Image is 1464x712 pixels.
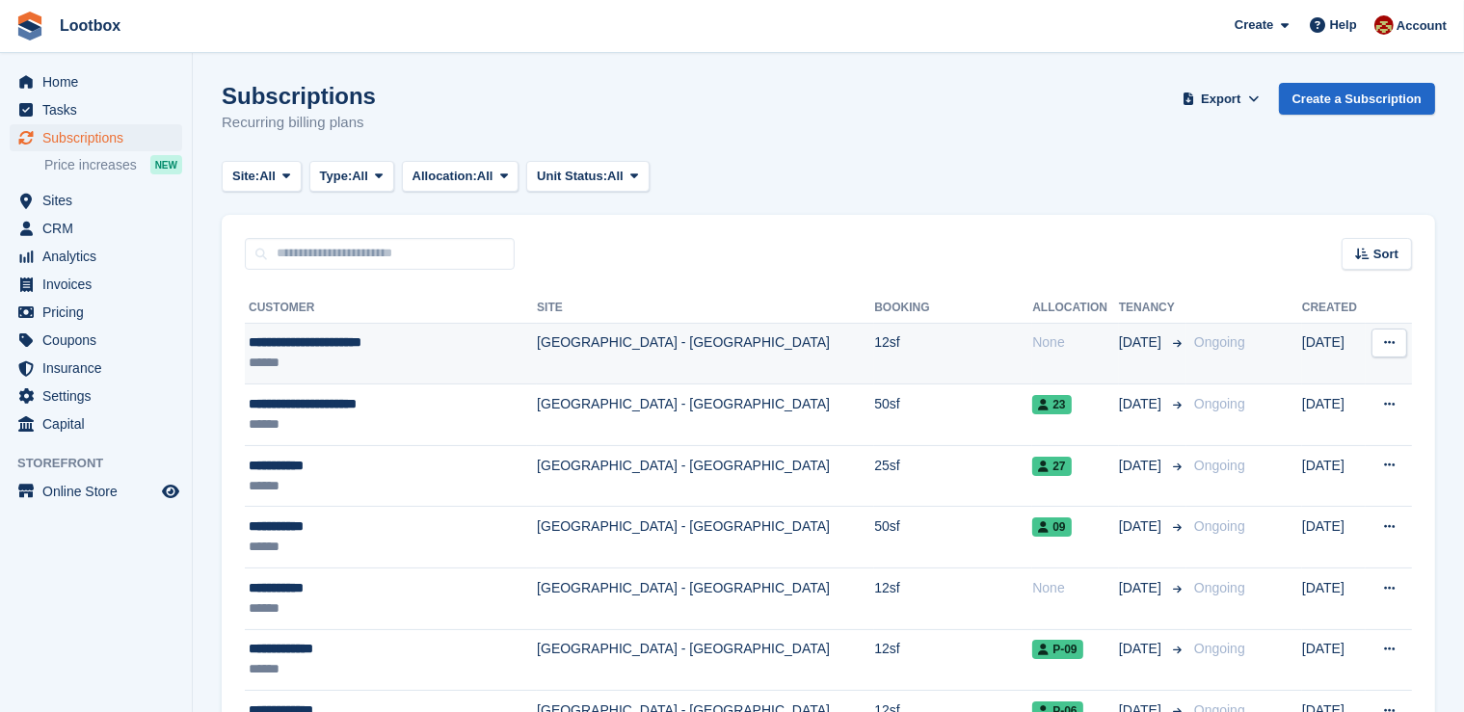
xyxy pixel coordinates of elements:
[10,410,182,437] a: menu
[1397,16,1447,36] span: Account
[42,271,158,298] span: Invoices
[1032,293,1119,324] th: Allocation
[537,167,607,186] span: Unit Status:
[402,161,519,193] button: Allocation: All
[1032,332,1119,353] div: None
[1201,90,1240,109] span: Export
[42,299,158,326] span: Pricing
[874,384,1032,446] td: 50sf
[537,293,874,324] th: Site
[1119,516,1165,537] span: [DATE]
[537,507,874,568] td: [GEOGRAPHIC_DATA] - [GEOGRAPHIC_DATA]
[42,355,158,382] span: Insurance
[10,124,182,151] a: menu
[42,382,158,409] span: Settings
[309,161,394,193] button: Type: All
[42,410,158,437] span: Capital
[1119,394,1165,414] span: [DATE]
[1302,568,1366,630] td: [DATE]
[10,187,182,214] a: menu
[222,83,376,109] h1: Subscriptions
[42,327,158,354] span: Coupons
[1302,507,1366,568] td: [DATE]
[42,124,158,151] span: Subscriptions
[10,327,182,354] a: menu
[42,243,158,270] span: Analytics
[1302,323,1366,384] td: [DATE]
[1032,457,1071,476] span: 27
[159,480,182,503] a: Preview store
[222,112,376,134] p: Recurring billing plans
[10,382,182,409] a: menu
[537,445,874,507] td: [GEOGRAPHIC_DATA] - [GEOGRAPHIC_DATA]
[874,293,1032,324] th: Booking
[874,568,1032,630] td: 12sf
[1194,518,1245,534] span: Ongoing
[15,12,44,40] img: stora-icon-8386f47178a22dfd0bd8f6a31ec36ba5ce8667c1dd55bd0f319d3a0aa187defe.svg
[320,167,353,186] span: Type:
[10,215,182,242] a: menu
[1119,578,1165,598] span: [DATE]
[1119,639,1165,659] span: [DATE]
[1373,245,1398,264] span: Sort
[42,187,158,214] span: Sites
[537,323,874,384] td: [GEOGRAPHIC_DATA] - [GEOGRAPHIC_DATA]
[1194,396,1245,411] span: Ongoing
[150,155,182,174] div: NEW
[1194,334,1245,350] span: Ongoing
[10,96,182,123] a: menu
[1119,332,1165,353] span: [DATE]
[44,156,137,174] span: Price increases
[874,323,1032,384] td: 12sf
[1302,629,1366,691] td: [DATE]
[1119,456,1165,476] span: [DATE]
[259,167,276,186] span: All
[874,507,1032,568] td: 50sf
[10,478,182,505] a: menu
[42,478,158,505] span: Online Store
[1302,293,1366,324] th: Created
[1194,580,1245,595] span: Ongoing
[607,167,624,186] span: All
[232,167,259,186] span: Site:
[42,68,158,95] span: Home
[42,96,158,123] span: Tasks
[42,215,158,242] span: CRM
[1374,15,1394,35] img: Chad Brown
[10,299,182,326] a: menu
[537,568,874,630] td: [GEOGRAPHIC_DATA] - [GEOGRAPHIC_DATA]
[10,243,182,270] a: menu
[1032,517,1071,537] span: 09
[537,384,874,446] td: [GEOGRAPHIC_DATA] - [GEOGRAPHIC_DATA]
[874,629,1032,691] td: 12sf
[1119,293,1186,324] th: Tenancy
[1302,445,1366,507] td: [DATE]
[10,271,182,298] a: menu
[1194,458,1245,473] span: Ongoing
[1302,384,1366,446] td: [DATE]
[17,454,192,473] span: Storefront
[352,167,368,186] span: All
[245,293,537,324] th: Customer
[526,161,649,193] button: Unit Status: All
[52,10,128,41] a: Lootbox
[1235,15,1273,35] span: Create
[10,355,182,382] a: menu
[1032,395,1071,414] span: 23
[10,68,182,95] a: menu
[1032,640,1082,659] span: P-09
[44,154,182,175] a: Price increases NEW
[1279,83,1435,115] a: Create a Subscription
[413,167,477,186] span: Allocation:
[1330,15,1357,35] span: Help
[1194,641,1245,656] span: Ongoing
[1179,83,1264,115] button: Export
[874,445,1032,507] td: 25sf
[477,167,493,186] span: All
[537,629,874,691] td: [GEOGRAPHIC_DATA] - [GEOGRAPHIC_DATA]
[1032,578,1119,598] div: None
[222,161,302,193] button: Site: All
